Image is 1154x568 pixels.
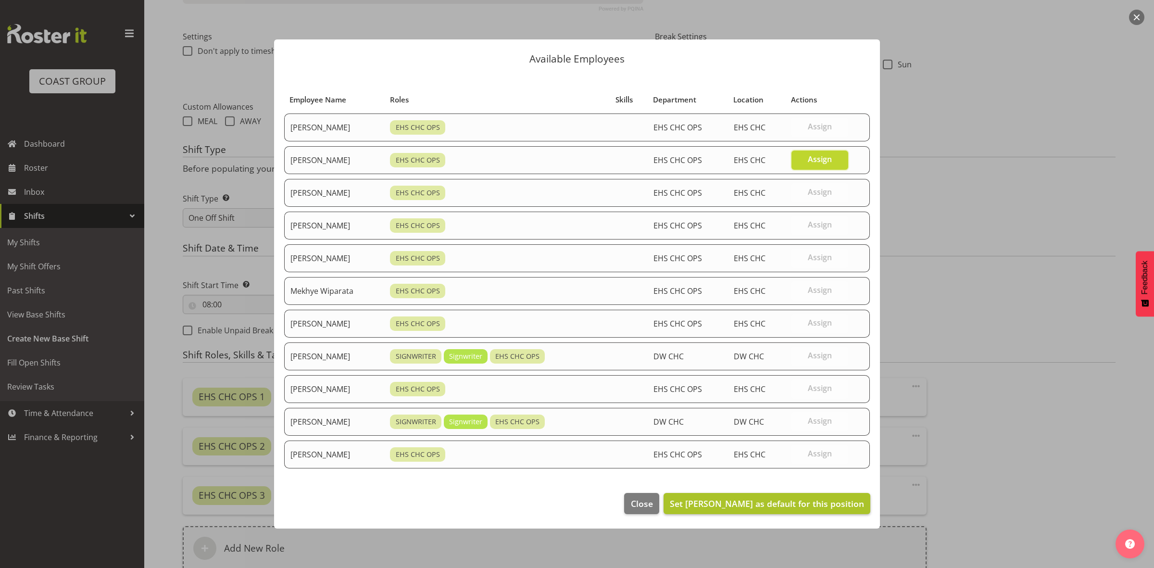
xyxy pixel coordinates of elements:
[284,244,384,272] td: [PERSON_NAME]
[396,351,436,362] span: SIGNWRITER
[396,188,440,198] span: EHS CHC OPS
[653,188,702,198] span: EHS CHC OPS
[653,220,702,231] span: EHS CHC OPS
[734,253,765,264] span: EHS CHC
[808,383,832,393] span: Assign
[631,497,653,510] span: Close
[653,122,702,133] span: EHS CHC OPS
[808,416,832,426] span: Assign
[390,94,409,105] span: Roles
[284,310,384,338] td: [PERSON_NAME]
[495,351,539,362] span: EHS CHC OPS
[284,114,384,141] td: [PERSON_NAME]
[791,94,817,105] span: Actions
[284,212,384,240] td: [PERSON_NAME]
[808,187,832,197] span: Assign
[653,155,702,165] span: EHS CHC OPS
[653,351,684,362] span: DW CHC
[396,220,440,231] span: EHS CHC OPS
[734,449,765,460] span: EHS CHC
[449,417,482,427] span: Signwriter
[808,318,832,328] span: Assign
[808,285,832,295] span: Assign
[289,94,346,105] span: Employee Name
[284,408,384,436] td: [PERSON_NAME]
[1136,251,1154,316] button: Feedback - Show survey
[1125,539,1135,549] img: help-xxl-2.png
[808,220,832,229] span: Assign
[396,449,440,460] span: EHS CHC OPS
[284,441,384,468] td: [PERSON_NAME]
[396,286,440,296] span: EHS CHC OPS
[653,94,696,105] span: Department
[396,318,440,329] span: EHS CHC OPS
[396,253,440,264] span: EHS CHC OPS
[284,277,384,305] td: Mekhye Wiparata
[396,122,440,133] span: EHS CHC OPS
[664,493,870,514] button: Set [PERSON_NAME] as default for this position
[449,351,482,362] span: Signwriter
[808,252,832,262] span: Assign
[653,253,702,264] span: EHS CHC OPS
[733,94,764,105] span: Location
[284,342,384,370] td: [PERSON_NAME]
[734,188,765,198] span: EHS CHC
[284,146,384,174] td: [PERSON_NAME]
[734,384,765,394] span: EHS CHC
[653,449,702,460] span: EHS CHC OPS
[1141,261,1149,294] span: Feedback
[734,351,764,362] span: DW CHC
[808,449,832,458] span: Assign
[734,286,765,296] span: EHS CHC
[396,384,440,394] span: EHS CHC OPS
[624,493,659,514] button: Close
[653,417,684,427] span: DW CHC
[284,179,384,207] td: [PERSON_NAME]
[734,417,764,427] span: DW CHC
[808,122,832,131] span: Assign
[670,498,864,509] span: Set [PERSON_NAME] as default for this position
[495,417,539,427] span: EHS CHC OPS
[808,351,832,360] span: Assign
[734,155,765,165] span: EHS CHC
[615,94,633,105] span: Skills
[653,318,702,329] span: EHS CHC OPS
[396,155,440,165] span: EHS CHC OPS
[284,375,384,403] td: [PERSON_NAME]
[808,154,832,164] span: Assign
[734,318,765,329] span: EHS CHC
[396,417,436,427] span: SIGNWRITER
[653,286,702,296] span: EHS CHC OPS
[653,384,702,394] span: EHS CHC OPS
[734,220,765,231] span: EHS CHC
[284,54,870,64] p: Available Employees
[734,122,765,133] span: EHS CHC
